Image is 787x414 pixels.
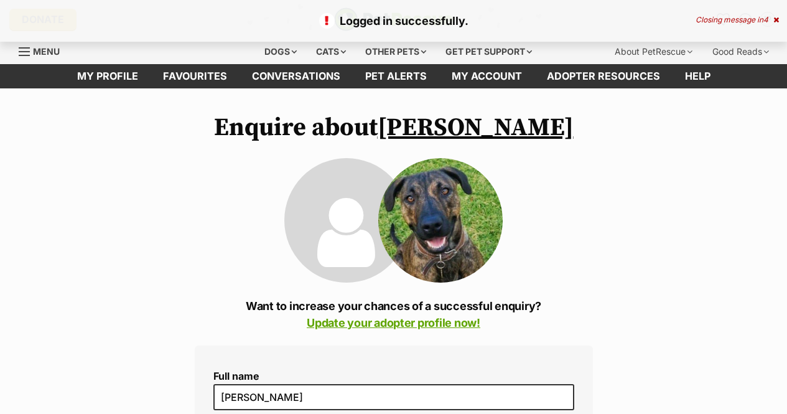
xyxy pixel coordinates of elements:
[378,112,574,143] a: [PERSON_NAME]
[65,64,151,88] a: My profile
[240,64,353,88] a: conversations
[307,39,355,64] div: Cats
[256,39,305,64] div: Dogs
[307,316,480,329] a: Update your adopter profile now!
[213,384,574,410] input: E.g. Jimmy Chew
[151,64,240,88] a: Favourites
[356,39,435,64] div: Other pets
[704,39,778,64] div: Good Reads
[213,370,574,382] label: Full name
[437,39,541,64] div: Get pet support
[378,158,503,283] img: Meg Kumara
[673,64,723,88] a: Help
[534,64,673,88] a: Adopter resources
[353,64,439,88] a: Pet alerts
[33,46,60,57] span: Menu
[195,298,593,331] p: Want to increase your chances of a successful enquiry?
[606,39,701,64] div: About PetRescue
[195,113,593,142] h1: Enquire about
[439,64,534,88] a: My account
[19,39,68,62] a: Menu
